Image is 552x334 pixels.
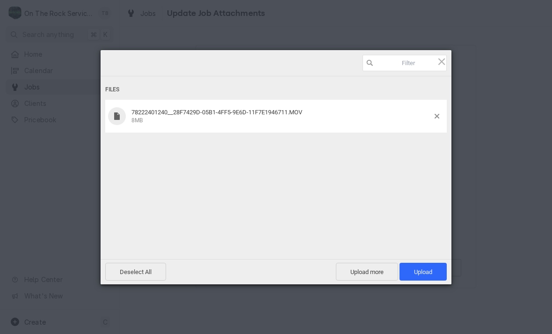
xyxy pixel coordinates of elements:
span: Upload [399,263,447,281]
span: Upload more [336,263,398,281]
span: Upload [414,268,432,275]
span: 78222401240__28F7429D-05B1-4FF5-9E6D-11F7E1946711.MOV [131,109,302,116]
div: 78222401240__28F7429D-05B1-4FF5-9E6D-11F7E1946711.MOV [129,109,435,124]
span: 8MB [131,117,143,124]
div: Files [105,81,447,98]
span: Deselect All [105,263,166,281]
input: Filter [363,55,447,71]
span: Click here or hit ESC to close picker [436,56,447,67]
